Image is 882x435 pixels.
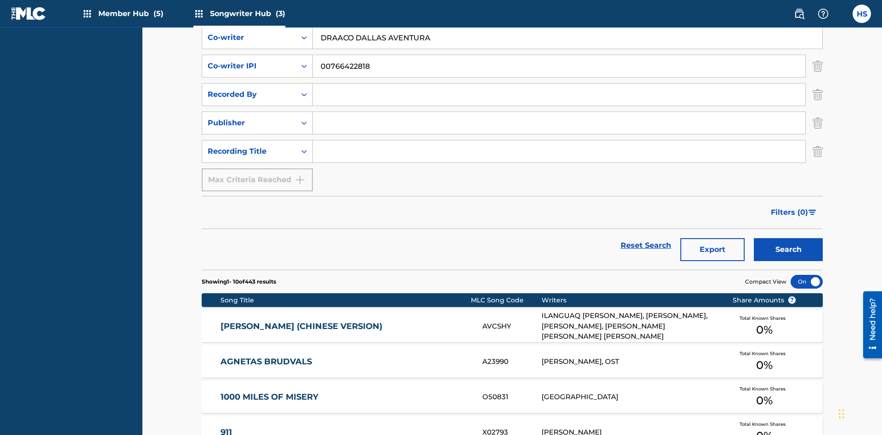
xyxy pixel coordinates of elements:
[733,296,796,305] span: Share Amounts
[208,89,290,100] div: Recorded By
[756,357,773,374] span: 0 %
[740,315,789,322] span: Total Known Shares
[542,311,718,342] div: ILANGUAQ [PERSON_NAME], [PERSON_NAME], [PERSON_NAME], [PERSON_NAME] [PERSON_NAME] [PERSON_NAME]
[542,296,718,305] div: Writers
[813,83,823,106] img: Delete Criterion
[220,357,470,367] a: AGNETAS BRUDVALS
[220,296,471,305] div: Song Title
[839,400,844,428] div: Drag
[856,288,882,363] iframe: Resource Center
[794,8,805,19] img: search
[740,421,789,428] span: Total Known Shares
[754,238,823,261] button: Search
[98,8,164,19] span: Member Hub
[276,9,285,18] span: (3)
[808,210,816,215] img: filter
[542,357,718,367] div: [PERSON_NAME], OST
[153,9,164,18] span: (5)
[813,140,823,163] img: Delete Criterion
[814,5,832,23] div: Help
[11,7,46,20] img: MLC Logo
[680,238,745,261] button: Export
[208,32,290,43] div: Co-writer
[836,391,882,435] iframe: Chat Widget
[838,9,847,18] div: Notifications
[745,278,786,286] span: Compact View
[482,357,541,367] div: A23990
[756,322,773,338] span: 0 %
[788,296,796,304] span: ?
[202,278,276,286] p: Showing 1 - 10 of 443 results
[208,61,290,72] div: Co-writer IPI
[771,207,808,218] span: Filters ( 0 )
[220,392,470,402] a: 1000 MILES OF MISERY
[740,350,789,357] span: Total Known Shares
[813,55,823,78] img: Delete Criterion
[818,8,829,19] img: help
[482,392,541,402] div: O50831
[208,117,290,128] div: Publisher
[220,321,470,332] a: [PERSON_NAME] (CHINESE VERSION)
[765,201,823,224] button: Filters (0)
[208,146,290,157] div: Recording Title
[193,8,204,19] img: Top Rightsholders
[756,392,773,409] span: 0 %
[740,385,789,392] span: Total Known Shares
[616,235,676,256] a: Reset Search
[482,321,541,332] div: AVCSHY
[853,5,871,23] div: User Menu
[471,296,542,305] div: MLC Song Code
[210,8,285,19] span: Songwriter Hub
[790,5,808,23] a: Public Search
[82,8,93,19] img: Top Rightsholders
[813,112,823,134] img: Delete Criterion
[542,392,718,402] div: [GEOGRAPHIC_DATA]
